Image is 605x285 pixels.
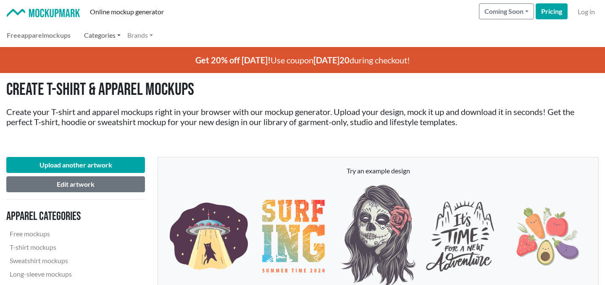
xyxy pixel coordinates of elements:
[6,227,121,241] a: Free mockups
[6,241,121,254] a: T-shirt mockups
[124,27,156,44] a: Brands
[81,27,124,44] a: Categories
[6,254,121,267] a: Sweatshirt mockups
[536,3,568,19] a: Pricing
[6,157,145,173] button: Upload another artwork
[6,176,145,192] button: Edit artwork
[195,55,271,65] span: Get 20% off [DATE]!
[479,3,534,19] button: Coming Soon
[166,166,590,176] p: Try an example design
[6,80,599,100] h1: Create T-shirt & Apparel Mockups
[69,47,536,73] p: Use coupon during checkout!
[87,3,167,20] a: Online mockup generator
[6,267,121,281] a: Long-sleeve mockups
[574,3,598,20] a: Log in
[6,107,599,127] h2: Create your T-shirt and apparel mockups right in your browser with our mockup generator. Upload y...
[6,209,121,224] h3: Apparel categories
[313,55,350,65] span: [DATE]20
[3,27,74,44] a: Freeapparelmockups
[7,9,80,18] img: Mockup Mark
[21,31,44,39] span: apparel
